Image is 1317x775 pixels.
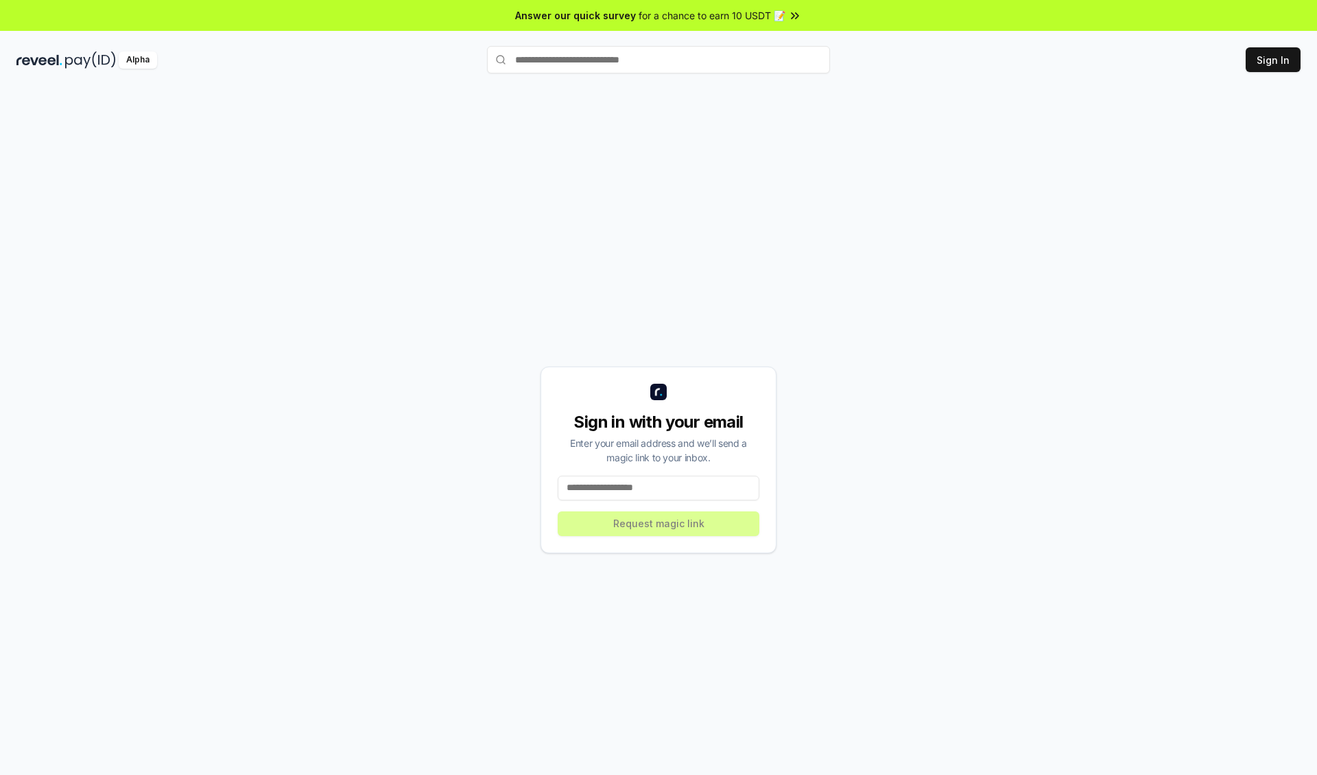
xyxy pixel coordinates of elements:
div: Sign in with your email [558,411,759,433]
span: Answer our quick survey [515,8,636,23]
span: for a chance to earn 10 USDT 📝 [639,8,785,23]
div: Alpha [119,51,157,69]
button: Sign In [1246,47,1301,72]
img: logo_small [650,384,667,400]
img: reveel_dark [16,51,62,69]
div: Enter your email address and we’ll send a magic link to your inbox. [558,436,759,465]
img: pay_id [65,51,116,69]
